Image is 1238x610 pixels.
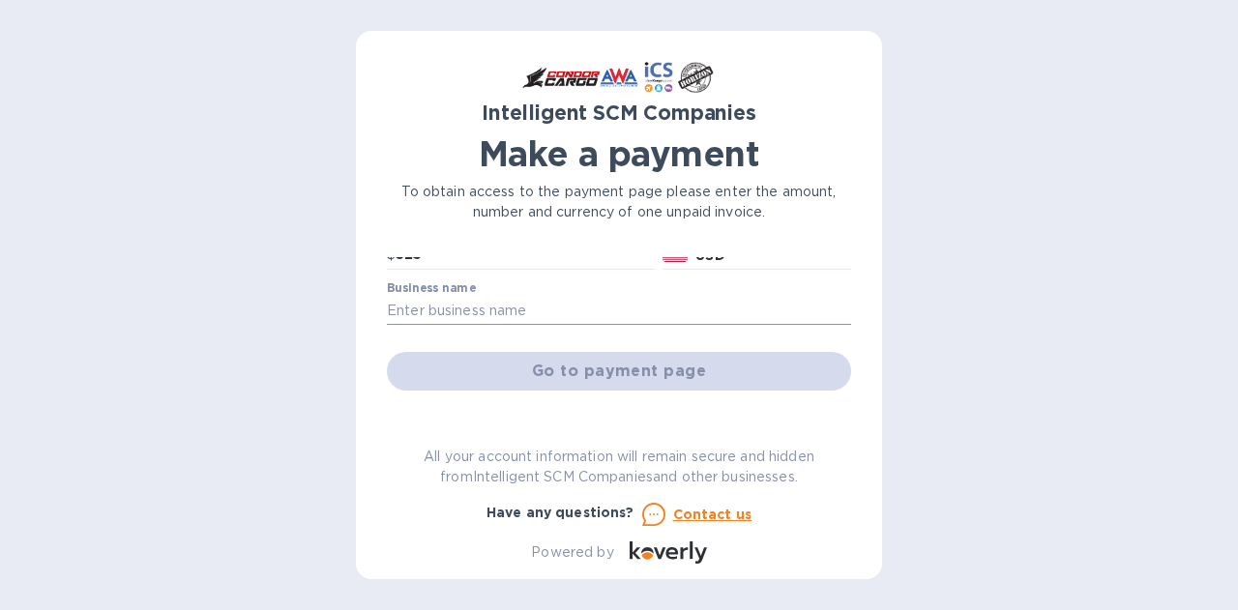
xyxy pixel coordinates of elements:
[387,297,851,326] input: Enter business name
[695,247,724,263] b: USD
[482,101,756,125] b: Intelligent SCM Companies
[486,505,634,520] b: Have any questions?
[531,542,613,563] p: Powered by
[387,182,851,222] p: To obtain access to the payment page please enter the amount, number and currency of one unpaid i...
[387,447,851,487] p: All your account information will remain secure and hidden from Intelligent SCM Companies and oth...
[387,133,851,174] h1: Make a payment
[673,507,752,522] u: Contact us
[387,282,476,294] label: Business name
